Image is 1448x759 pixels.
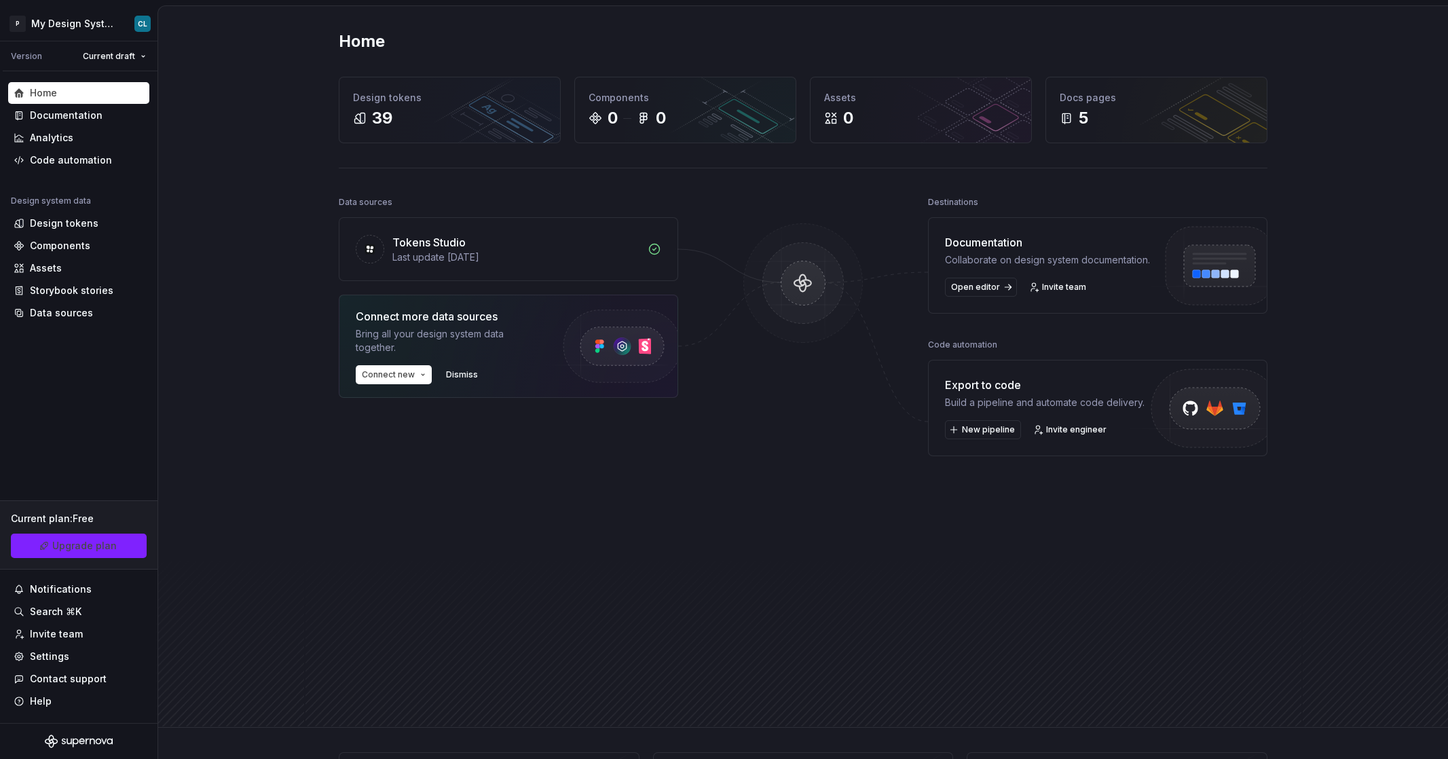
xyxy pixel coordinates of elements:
div: Bring all your design system data together. [356,327,539,354]
div: Invite team [30,627,83,641]
button: New pipeline [945,420,1021,439]
a: Tokens StudioLast update [DATE] [339,217,678,281]
div: 0 [656,107,666,129]
svg: Supernova Logo [45,735,113,748]
div: Docs pages [1060,91,1253,105]
div: Design tokens [30,217,98,230]
a: Design tokens [8,212,149,234]
div: Destinations [928,193,978,212]
div: Documentation [30,109,103,122]
a: Assets0 [810,77,1032,143]
div: Last update [DATE] [392,251,639,264]
div: 5 [1079,107,1088,129]
div: Version [11,51,42,62]
div: My Design System [31,17,118,31]
span: New pipeline [962,424,1015,435]
div: Components [30,239,90,253]
div: Build a pipeline and automate code delivery. [945,396,1145,409]
button: Help [8,690,149,712]
span: Invite team [1042,282,1086,293]
a: Invite team [1025,278,1092,297]
span: Dismiss [446,369,478,380]
a: Data sources [8,302,149,324]
div: Assets [30,261,62,275]
button: Contact support [8,668,149,690]
a: Settings [8,646,149,667]
a: Analytics [8,127,149,149]
span: Upgrade plan [52,539,117,553]
div: Search ⌘K [30,605,81,618]
a: Code automation [8,149,149,171]
div: Assets [824,91,1018,105]
div: 0 [608,107,618,129]
a: Components [8,235,149,257]
a: Storybook stories [8,280,149,301]
div: Analytics [30,131,73,145]
button: PMy Design SystemCL [3,9,155,38]
a: Invite engineer [1029,420,1113,439]
button: Dismiss [440,365,484,384]
a: Documentation [8,105,149,126]
div: Tokens Studio [392,234,466,251]
button: Notifications [8,578,149,600]
a: Components00 [574,77,796,143]
div: Current plan : Free [11,512,147,525]
span: Invite engineer [1046,424,1107,435]
button: Connect new [356,365,432,384]
a: Docs pages5 [1045,77,1267,143]
div: CL [138,18,147,29]
div: Storybook stories [30,284,113,297]
button: Search ⌘K [8,601,149,623]
a: Assets [8,257,149,279]
h2: Home [339,31,385,52]
a: Design tokens39 [339,77,561,143]
div: Code automation [928,335,997,354]
a: Upgrade plan [11,534,147,558]
div: Home [30,86,57,100]
button: Current draft [77,47,152,66]
div: Design system data [11,196,91,206]
span: Connect new [362,369,415,380]
div: Connect more data sources [356,308,539,325]
div: Collaborate on design system documentation. [945,253,1150,267]
a: Invite team [8,623,149,645]
div: 0 [843,107,853,129]
div: 39 [372,107,392,129]
div: Design tokens [353,91,546,105]
div: Data sources [30,306,93,320]
div: Settings [30,650,69,663]
div: Data sources [339,193,392,212]
a: Home [8,82,149,104]
span: Current draft [83,51,135,62]
div: Notifications [30,582,92,596]
div: Documentation [945,234,1150,251]
div: Contact support [30,672,107,686]
div: P [10,16,26,32]
div: Export to code [945,377,1145,393]
div: Help [30,695,52,708]
span: Open editor [951,282,1000,293]
div: Components [589,91,782,105]
a: Open editor [945,278,1017,297]
div: Code automation [30,153,112,167]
